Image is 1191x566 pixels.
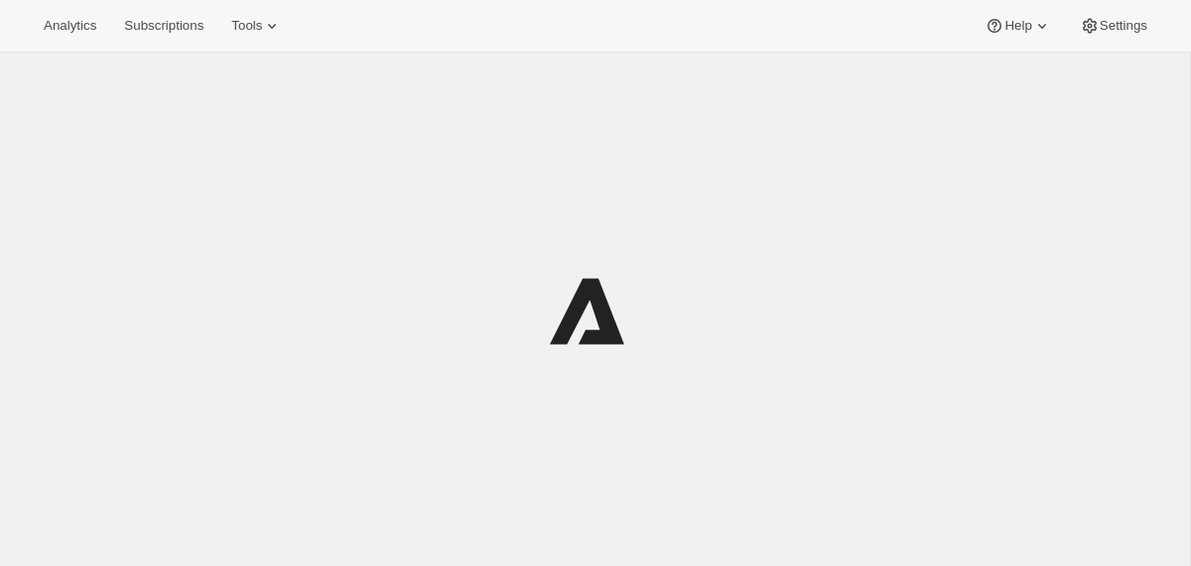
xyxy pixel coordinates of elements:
button: Subscriptions [112,12,215,40]
span: Analytics [44,18,96,34]
button: Tools [219,12,294,40]
span: Subscriptions [124,18,203,34]
span: Tools [231,18,262,34]
button: Settings [1068,12,1159,40]
span: Help [1004,18,1031,34]
button: Help [973,12,1063,40]
span: Settings [1100,18,1147,34]
button: Analytics [32,12,108,40]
